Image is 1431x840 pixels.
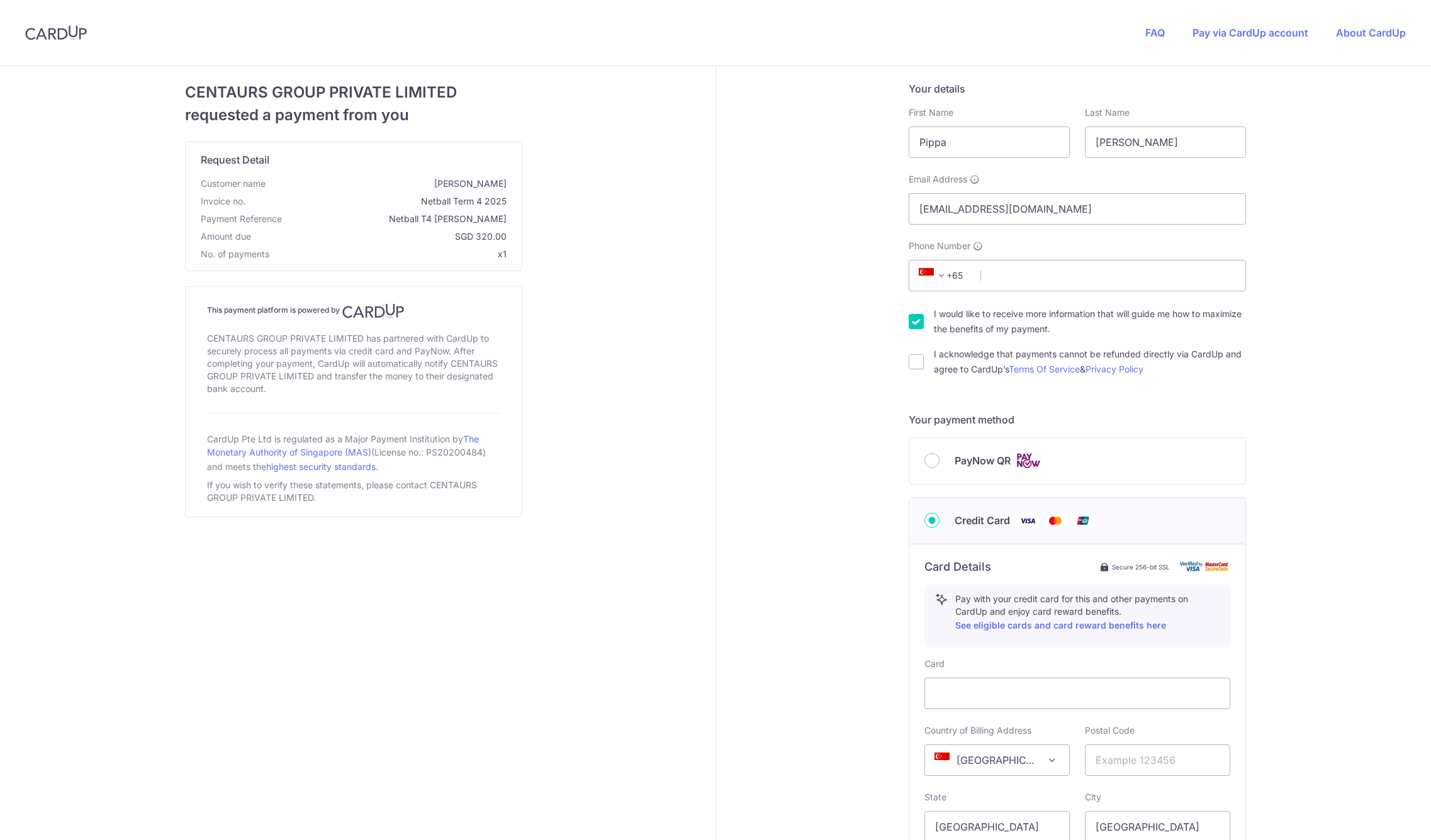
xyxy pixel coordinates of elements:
[201,213,282,224] span: translation missing: en.payment_reference
[919,268,949,283] span: +65
[909,81,1246,96] h5: Your details
[924,744,1070,776] span: Singapore
[1085,724,1135,737] label: Postal Code
[935,686,1220,701] iframe: Secure card payment input frame
[1009,364,1080,374] a: Terms Of Service
[287,213,507,225] span: Netball T4 [PERSON_NAME]
[185,81,522,104] span: CENTAURS GROUP PRIVATE LIMITED
[934,347,1246,377] label: I acknowledge that payments cannot be refunded directly via CardUp and agree to CardUp’s &
[924,453,1230,469] div: PayNow QR Cards logo
[256,230,507,243] span: SGD 320.00
[924,791,946,804] label: State
[909,106,953,119] label: First Name
[1336,26,1406,39] a: About CardUp
[1043,513,1068,529] img: Mastercard
[1192,26,1308,39] a: Pay via CardUp account
[201,230,251,243] span: Amount due
[915,268,972,283] span: +65
[342,303,404,318] img: CardUp
[909,173,967,186] span: Email Address
[1085,106,1130,119] label: Last Name
[201,177,266,190] span: Customer name
[1085,791,1101,804] label: City
[1070,513,1096,529] img: Union Pay
[498,249,507,259] span: x1
[955,453,1011,468] span: PayNow QR
[250,195,507,208] span: Netball Term 4 2025
[924,658,945,670] label: Card
[1085,744,1230,776] input: Example 123456
[1180,561,1230,572] img: card secure
[909,193,1246,225] input: Email address
[207,428,500,476] div: CardUp Pte Ltd is regulated as a Major Payment Institution by (License no.: PS20200484) and meets...
[207,476,500,507] div: If you wish to verify these statements, please contact CENTAURS GROUP PRIVATE LIMITED.
[201,154,269,166] span: translation missing: en.request_detail
[201,248,269,260] span: No. of payments
[266,461,376,472] a: highest security standards
[925,745,1069,775] span: Singapore
[955,620,1166,630] a: See eligible cards and card reward benefits here
[185,104,522,126] span: requested a payment from you
[955,513,1010,528] span: Credit Card
[1085,126,1246,158] input: Last name
[1145,26,1165,39] a: FAQ
[909,412,1246,427] h5: Your payment method
[924,559,991,574] h6: Card Details
[924,724,1031,737] label: Country of Billing Address
[1112,562,1170,572] span: Secure 256-bit SSL
[1016,453,1041,469] img: Cards logo
[909,126,1070,158] input: First name
[207,330,500,398] div: CENTAURS GROUP PRIVATE LIMITED has partnered with CardUp to securely process all payments via cre...
[271,177,507,190] span: [PERSON_NAME]
[1086,364,1143,374] a: Privacy Policy
[207,303,500,318] h4: This payment platform is powered by
[201,195,245,208] span: Invoice no.
[909,240,970,252] span: Phone Number
[25,25,87,40] img: CardUp
[934,306,1246,337] label: I would like to receive more information that will guide me how to maximize the benefits of my pa...
[955,593,1220,633] p: Pay with your credit card for this and other payments on CardUp and enjoy card reward benefits.
[924,513,1230,529] div: Credit Card Visa Mastercard Union Pay
[1015,513,1040,529] img: Visa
